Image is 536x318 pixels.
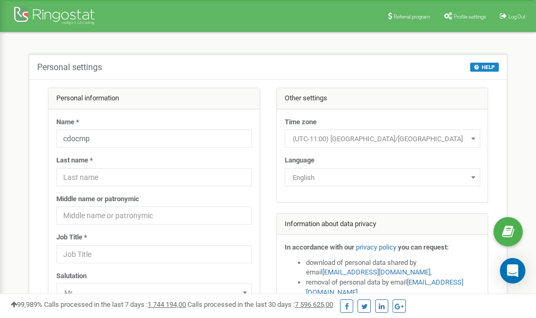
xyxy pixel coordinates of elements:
a: privacy policy [356,243,396,251]
div: Personal information [48,88,260,109]
input: Job Title [56,245,252,263]
li: download of personal data shared by email , [306,258,480,278]
span: 99,989% [11,300,42,308]
label: Middle name or patronymic [56,194,139,204]
div: Other settings [277,88,488,109]
div: Information about data privacy [277,214,488,235]
label: Time zone [285,117,317,127]
strong: you can request: [398,243,449,251]
h5: Personal settings [37,63,102,72]
span: (UTC-11:00) Pacific/Midway [285,130,480,148]
div: Open Intercom Messenger [500,258,525,283]
span: English [285,168,480,186]
span: Log Out [508,14,525,20]
input: Last name [56,168,252,186]
span: Calls processed in the last 7 days : [44,300,186,308]
span: Referral program [394,14,430,20]
u: 7 596 625,00 [295,300,333,308]
button: HELP [470,63,499,72]
span: Profile settings [454,14,486,20]
span: Mr. [60,286,248,300]
span: English [288,170,477,185]
label: Job Title * [56,233,87,243]
u: 1 744 194,00 [148,300,186,308]
span: Calls processed in the last 30 days : [188,300,333,308]
a: [EMAIL_ADDRESS][DOMAIN_NAME] [322,268,430,276]
input: Name [56,130,252,148]
label: Name * [56,117,79,127]
strong: In accordance with our [285,243,354,251]
label: Language [285,156,314,166]
span: Mr. [56,283,252,302]
span: (UTC-11:00) Pacific/Midway [288,132,477,147]
input: Middle name or patronymic [56,207,252,225]
li: removal of personal data by email , [306,278,480,297]
label: Salutation [56,271,87,281]
label: Last name * [56,156,93,166]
